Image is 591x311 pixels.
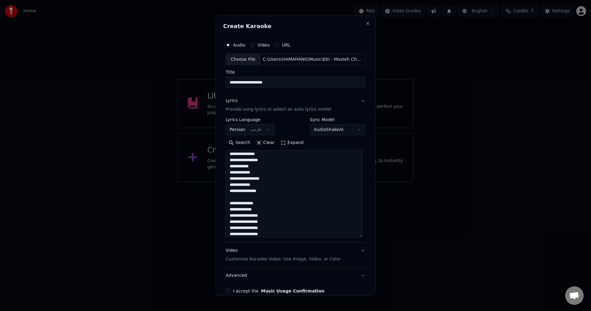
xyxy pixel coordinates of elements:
div: Choose File [226,54,260,65]
p: Customize Karaoke Video: Use Image, Video, or Color [226,256,341,262]
button: Expand [278,138,307,148]
label: URL [282,43,291,47]
label: Audio [233,43,245,47]
div: LyricsProvide song lyrics or select an auto lyrics model [226,117,365,242]
button: LyricsProvide song lyrics or select an auto lyrics model [226,93,365,117]
button: Search [226,138,253,148]
button: Advanced [226,268,365,284]
h2: Create Karaoke [223,23,368,29]
button: VideoCustomize Karaoke Video: Use Image, Video, or Color [226,243,365,267]
label: Video [258,43,270,47]
div: Video [226,248,341,262]
button: Clear [253,138,278,148]
div: C:\Users\HAMAHANG\Music\Ebi - Masteh Cheshaat.mp3 [260,56,365,62]
label: I accept the [233,289,324,293]
label: Sync Model [310,117,365,122]
div: Lyrics [226,98,238,104]
button: I accept the [261,289,324,293]
label: Title [226,70,365,74]
label: Lyrics Language [226,117,275,122]
p: Provide song lyrics or select an auto lyrics model [226,106,331,113]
